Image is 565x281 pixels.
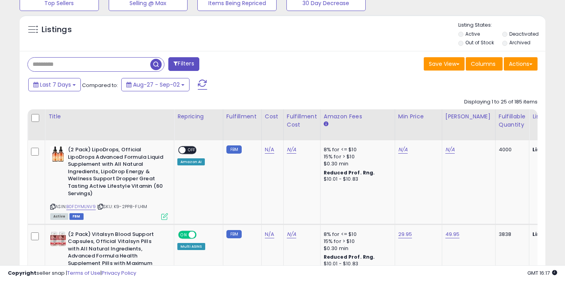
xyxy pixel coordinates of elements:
[499,231,523,238] div: 3838
[324,112,392,121] div: Amazon Fees
[324,254,375,260] b: Reduced Prof. Rng.
[287,112,317,129] div: Fulfillment Cost
[398,112,439,121] div: Min Price
[226,230,242,238] small: FBM
[265,146,274,154] a: N/A
[398,146,408,154] a: N/A
[226,145,242,154] small: FBM
[464,98,538,106] div: Displaying 1 to 25 of 185 items
[102,269,136,277] a: Privacy Policy
[168,57,199,71] button: Filters
[324,153,389,160] div: 15% for > $10
[68,146,163,199] b: (2 Pack) LipoDrops, Official LipoDrops Advanced Formula Liquid Supplement with All Natural Ingred...
[42,24,72,35] h5: Listings
[265,112,280,121] div: Cost
[66,203,96,210] a: B0FDYMLNV9
[445,230,460,238] a: 49.95
[324,169,375,176] b: Reduced Prof. Rng.
[50,213,68,220] span: All listings currently available for purchase on Amazon
[509,31,539,37] label: Deactivated
[50,146,66,162] img: 41pD2f1uOcL._SL40_.jpg
[179,231,189,238] span: ON
[48,112,171,121] div: Title
[28,78,81,91] button: Last 7 Days
[324,176,389,183] div: $10.01 - $10.83
[324,121,328,128] small: Amazon Fees.
[195,231,208,238] span: OFF
[499,146,523,153] div: 4000
[324,160,389,167] div: $0.30 min
[82,82,118,89] span: Compared to:
[324,238,389,245] div: 15% for > $10
[97,203,147,210] span: | SKU: K9-2PP8-FU4M
[509,39,530,46] label: Archived
[177,112,220,121] div: Repricing
[67,269,100,277] a: Terms of Use
[465,31,480,37] label: Active
[445,112,492,121] div: [PERSON_NAME]
[287,146,296,154] a: N/A
[8,269,36,277] strong: Copyright
[324,146,389,153] div: 8% for <= $10
[133,81,180,89] span: Aug-27 - Sep-02
[69,213,84,220] span: FBM
[265,230,274,238] a: N/A
[50,231,66,247] img: 51NyU6Bz+vL._SL40_.jpg
[465,39,494,46] label: Out of Stock
[8,270,136,277] div: seller snap | |
[121,78,190,91] button: Aug-27 - Sep-02
[177,243,205,250] div: Multi ASINS
[40,81,71,89] span: Last 7 Days
[424,57,465,71] button: Save View
[466,57,503,71] button: Columns
[50,146,168,219] div: ASIN:
[398,230,412,238] a: 29.95
[458,22,546,29] p: Listing States:
[445,146,455,154] a: N/A
[226,112,258,121] div: Fulfillment
[324,245,389,252] div: $0.30 min
[287,230,296,238] a: N/A
[177,158,205,165] div: Amazon AI
[504,57,538,71] button: Actions
[471,60,496,68] span: Columns
[499,112,526,129] div: Fulfillable Quantity
[324,231,389,238] div: 8% for <= $10
[527,269,557,277] span: 2025-09-10 16:17 GMT
[186,147,198,154] span: OFF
